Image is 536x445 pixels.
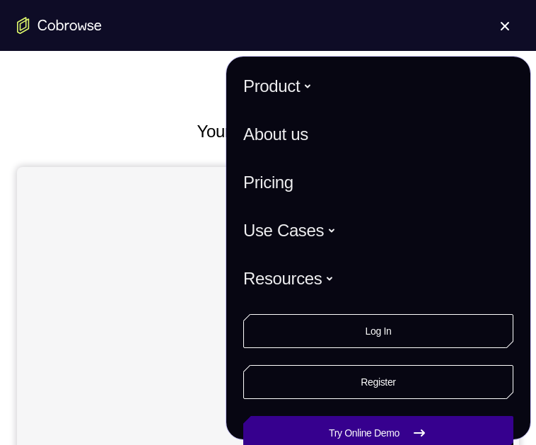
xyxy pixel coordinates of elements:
a: About us [243,116,513,153]
a: Register [243,365,513,399]
h2: Your Support Agent [17,119,519,144]
a: Go to the home page [17,17,102,34]
button: Product [243,68,312,105]
a: Pricing [243,164,513,201]
button: Resources [243,260,334,297]
a: Log In [243,314,513,348]
button: Use Cases [243,212,336,249]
